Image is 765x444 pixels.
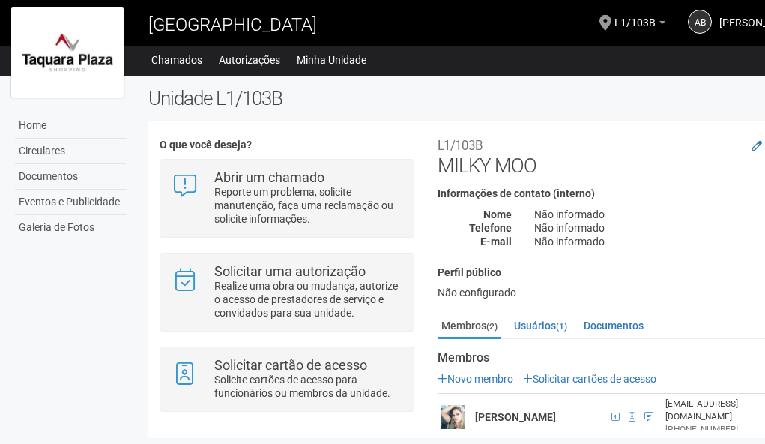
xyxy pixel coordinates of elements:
a: Home [15,113,126,139]
strong: Nome [483,208,512,220]
a: Solicitar cartão de acesso Solicite cartões de acesso para funcionários ou membros da unidade. [172,358,402,400]
strong: E-mail [480,235,512,247]
a: Chamados [151,49,202,70]
img: logo.jpg [11,7,124,97]
span: L1/103B [614,2,656,28]
p: Realize uma obra ou mudança, autorize o acesso de prestadores de serviço e convidados para sua un... [214,279,402,319]
span: [GEOGRAPHIC_DATA] [148,14,317,35]
a: Eventos e Publicidade [15,190,126,215]
a: Documentos [15,164,126,190]
strong: Solicitar cartão de acesso [214,357,367,373]
p: Solicite cartões de acesso para funcionários ou membros da unidade. [214,373,402,400]
a: Circulares [15,139,126,164]
a: L1/103B [614,19,665,31]
a: AB [688,10,712,34]
a: Novo membro [438,373,513,385]
a: Documentos [580,314,647,337]
a: Solicitar uma autorização Realize uma obra ou mudança, autorize o acesso de prestadores de serviç... [172,265,402,319]
h4: O que você deseja? [160,139,414,151]
p: Reporte um problema, solicite manutenção, faça uma reclamação ou solicite informações. [214,185,402,226]
a: Galeria de Fotos [15,215,126,240]
strong: Telefone [469,222,512,234]
a: Autorizações [219,49,280,70]
strong: [PERSON_NAME] [475,411,556,423]
a: Minha Unidade [297,49,366,70]
small: (2) [486,321,498,331]
a: Membros(2) [438,314,501,339]
a: Usuários(1) [510,314,571,337]
strong: Abrir um chamado [214,169,324,185]
small: L1/103B [438,138,483,153]
small: (1) [556,321,567,331]
strong: Solicitar uma autorização [214,263,366,279]
img: user.png [441,405,465,429]
a: Abrir um chamado Reporte um problema, solicite manutenção, faça uma reclamação ou solicite inform... [172,171,402,226]
a: Solicitar cartões de acesso [523,373,656,385]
